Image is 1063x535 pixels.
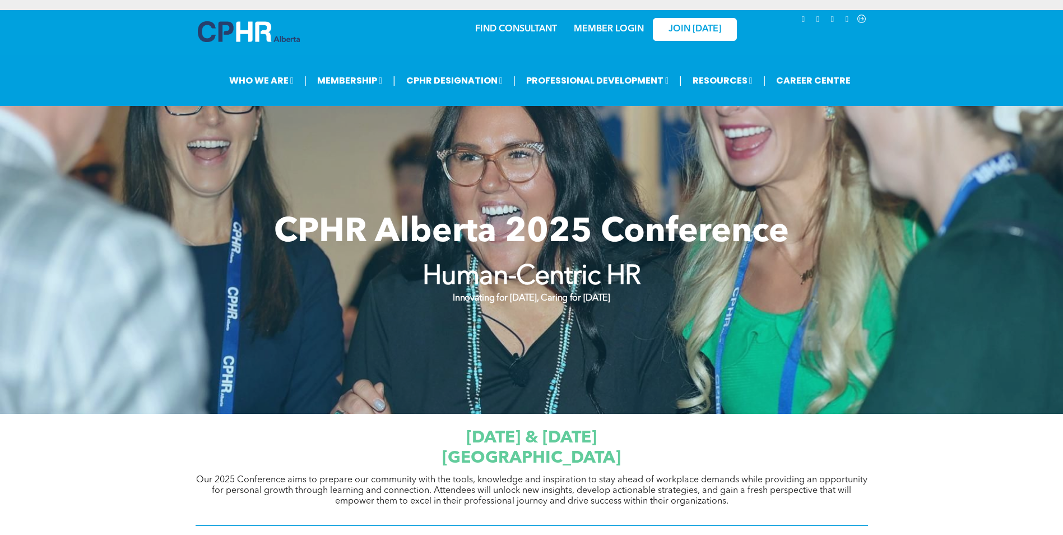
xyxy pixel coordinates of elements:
strong: Innovating for [DATE], Caring for [DATE] [453,295,610,304]
a: instagram [812,14,824,29]
span: WHO WE ARE [226,71,297,92]
span: [DATE] & [DATE] [466,431,597,448]
a: CAREER CENTRE [773,71,854,92]
li: | [679,70,682,93]
span: CPHR Alberta 2025 Conference [274,217,789,251]
span: Our 2025 Conference aims to prepare our community with the tools, knowledge and inspiration to st... [196,477,867,507]
a: youtube [827,14,839,29]
li: | [513,70,516,93]
a: linkedin [797,14,810,29]
span: [GEOGRAPHIC_DATA] [442,451,621,468]
span: MEMBERSHIP [314,71,386,92]
img: A blue and white logo for cp alberta [198,22,300,43]
li: | [763,70,766,93]
strong: Human-Centric HR [423,265,641,292]
li: | [304,70,307,93]
a: facebook [841,14,853,29]
a: FIND CONSULTANT [475,26,557,35]
span: JOIN [DATE] [669,25,721,36]
span: RESOURCES [689,71,756,92]
li: | [393,70,396,93]
a: JOIN [DATE] [653,19,737,42]
a: Social network [856,14,868,29]
span: PROFESSIONAL DEVELOPMENT [523,71,672,92]
span: CPHR DESIGNATION [403,71,506,92]
a: MEMBER LOGIN [574,26,644,35]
